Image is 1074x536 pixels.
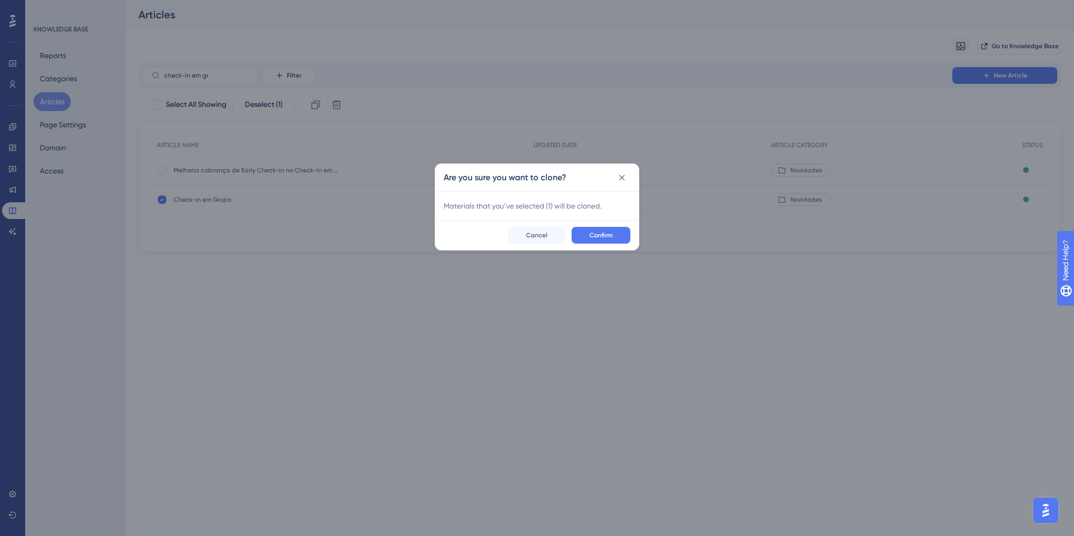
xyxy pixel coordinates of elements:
[444,200,630,212] span: Materials that you’ve selected ( 1 ) will be cloned.
[526,231,547,239] span: Cancel
[25,3,66,15] span: Need Help?
[589,231,613,239] span: Confirm
[1030,495,1061,526] iframe: UserGuiding AI Assistant Launcher
[444,171,566,184] h2: Are you sure you want to clone?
